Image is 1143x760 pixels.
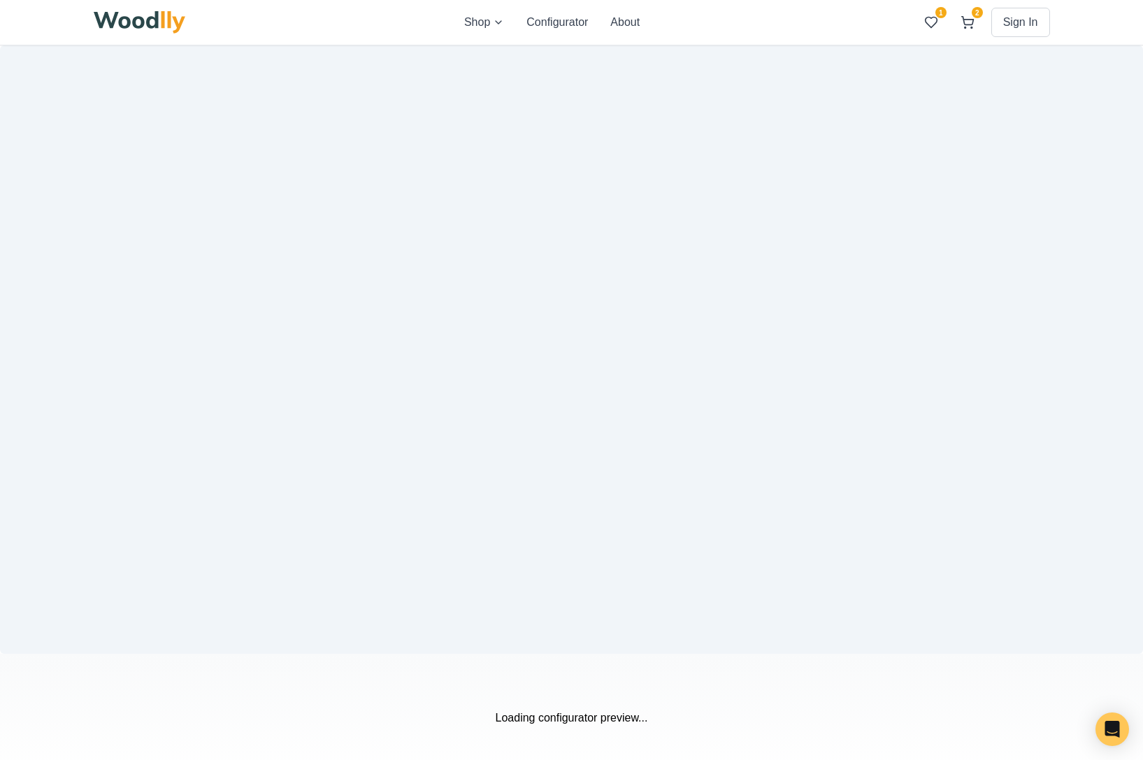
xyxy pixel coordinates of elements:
[610,14,640,31] button: About
[955,10,980,35] button: 2
[526,14,588,31] button: Configurator
[1095,712,1129,746] div: Open Intercom Messenger
[94,710,1050,726] p: Loading configurator preview...
[991,8,1050,37] button: Sign In
[919,10,944,35] button: 1
[464,14,504,31] button: Shop
[94,11,186,34] img: Woodlly
[935,7,947,18] span: 1
[972,7,983,18] span: 2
